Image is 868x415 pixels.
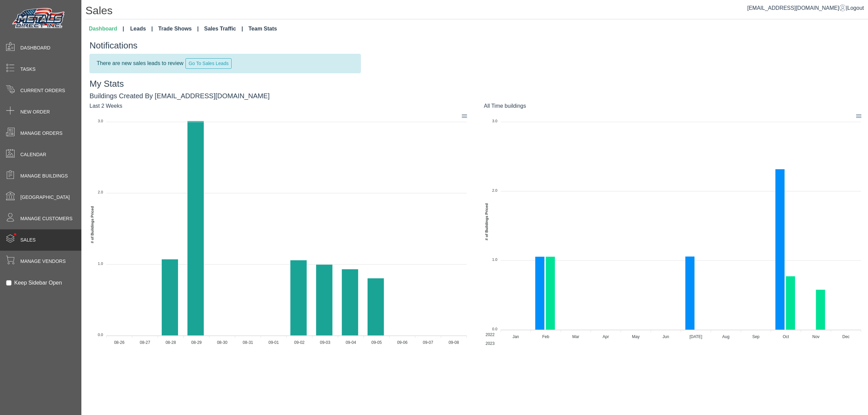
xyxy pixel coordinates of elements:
span: Sales [20,236,36,244]
div: There are new sales leads to review [90,54,361,73]
h3: My Stats [90,79,868,89]
tspan: Aug [723,335,730,339]
h5: Buildings Created By [EMAIL_ADDRESS][DOMAIN_NAME] [90,92,868,100]
tspan: 0.0 [492,327,497,331]
a: Dashboard [86,22,127,36]
tspan: 08-26 [114,340,124,345]
span: Tasks [20,66,36,73]
a: Team Stats [246,22,280,36]
tspan: Jan [512,335,519,339]
tspan: Mar [572,335,579,339]
tspan: 2.0 [98,190,103,194]
tspan: Sep [752,335,760,339]
span: [GEOGRAPHIC_DATA] [20,194,70,201]
tspan: 09-08 [449,340,459,345]
tspan: 3.0 [98,119,103,123]
tspan: Feb [542,335,549,339]
tspan: 09-01 [269,340,279,345]
tspan: 08-27 [140,340,150,345]
a: [EMAIL_ADDRESS][DOMAIN_NAME] [747,5,846,11]
img: Metals Direct Inc Logo [10,6,68,31]
tspan: Dec [843,335,850,339]
tspan: 09-02 [294,340,305,345]
div: | [747,4,864,12]
h6: All Time buildings [484,103,868,109]
span: Dashboard [20,44,51,51]
span: 2022 [480,332,495,337]
span: • [6,223,24,245]
span: Manage Customers [20,215,73,222]
tspan: 09-03 [320,340,331,345]
text: # of Buildings Priced [90,206,94,243]
a: Sales Traffic [201,22,246,36]
span: New Order [20,108,50,116]
tspan: Apr [603,335,609,339]
tspan: Oct [783,335,789,339]
div: Menu [461,112,467,118]
tspan: 2.0 [492,188,497,192]
button: Go To Sales Leads [185,58,232,69]
h1: Sales [85,4,868,19]
tspan: [DATE] [690,335,703,339]
text: # of Buildings Priced [485,203,489,240]
tspan: 08-29 [191,340,202,345]
tspan: 0.0 [98,333,103,337]
tspan: 09-07 [423,340,434,345]
tspan: 08-30 [217,340,228,345]
tspan: 09-06 [397,340,408,345]
tspan: 1.0 [98,262,103,266]
h6: Last 2 Weeks [90,103,474,109]
tspan: 08-31 [243,340,253,345]
tspan: 1.0 [492,258,497,262]
a: Go To Sales Leads [183,60,232,66]
tspan: Jun [663,335,669,339]
tspan: 3.0 [492,119,497,123]
a: Trade Shows [156,22,201,36]
tspan: Nov [812,335,820,339]
span: Calendar [20,151,46,158]
span: 2023 [480,341,495,346]
h3: Notifications [90,40,868,51]
span: Logout [847,5,864,11]
span: Manage Orders [20,130,62,137]
tspan: 08-28 [165,340,176,345]
div: Menu [855,112,861,118]
span: Manage Buildings [20,172,68,180]
span: Manage Vendors [20,258,66,265]
span: Current Orders [20,87,65,94]
tspan: 09-04 [346,340,356,345]
tspan: May [632,335,640,339]
label: Keep Sidebar Open [14,279,62,287]
a: Leads [127,22,156,36]
tspan: 09-05 [372,340,382,345]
